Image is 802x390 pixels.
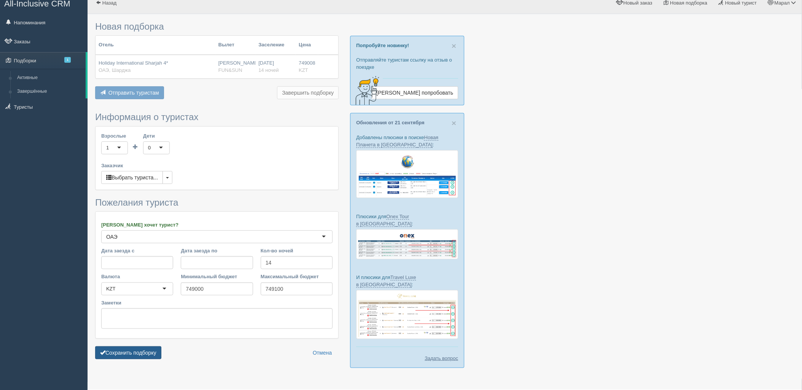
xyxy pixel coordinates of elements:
[356,150,458,198] img: new-planet-%D0%BF%D1%96%D0%B4%D0%B1%D1%96%D1%80%D0%BA%D0%B0-%D1%81%D1%80%D0%BC-%D0%B4%D0%BB%D1%8F...
[356,290,458,339] img: travel-luxe-%D0%BF%D0%BE%D0%B4%D0%B1%D0%BE%D1%80%D0%BA%D0%B0-%D1%81%D1%80%D0%BC-%D0%B4%D0%BB%D1%8...
[308,346,337,359] a: Отмена
[101,132,128,140] label: Взрослые
[95,22,339,32] h3: Новая подборка
[14,71,86,85] a: Активные
[258,67,279,73] span: 14 ночей
[101,221,333,228] label: [PERSON_NAME] хочет турист?
[108,90,159,96] span: Отправить туристам
[356,56,458,71] p: Отправляйте туристам ссылку на отзыв о поездке
[106,285,116,293] div: KZT
[299,60,315,66] span: 749008
[452,119,456,127] button: Close
[356,42,458,49] p: Попробуйте новинку!
[181,247,253,254] label: Дата заезда по
[218,60,252,74] div: [PERSON_NAME]
[356,135,438,148] a: Новая Планета в [GEOGRAPHIC_DATA]
[106,233,118,241] div: ОАЭ
[296,36,318,55] th: Цена
[452,119,456,127] span: ×
[64,57,71,63] span: 1
[14,85,86,98] a: Завершённые
[99,60,168,66] span: Holiday International Sharjah 4*
[299,67,308,73] span: KZT
[101,299,333,306] label: Заметки
[95,197,178,208] span: Пожелания туриста
[452,42,456,50] button: Close
[356,120,424,125] a: Обновления от 21 сентября
[261,247,333,254] label: Кол-во ночей
[95,86,164,99] button: Отправить туристам
[101,247,173,254] label: Дата заезда с
[101,171,163,184] button: Выбрать туриста...
[356,229,458,259] img: onex-tour-proposal-crm-for-travel-agency.png
[261,273,333,280] label: Максимальный бюджет
[356,134,458,148] p: Добавлены плюсики в поиске :
[106,144,109,152] div: 1
[96,36,215,55] th: Отель
[148,144,151,152] div: 0
[95,112,339,122] h3: Информация о туристах
[261,256,333,269] input: 7-10 или 7,10,14
[356,274,458,288] p: И плюсики для :
[356,214,412,227] a: Onex Tour в [GEOGRAPHIC_DATA]
[95,346,161,359] button: Сохранить подборку
[101,273,173,280] label: Валюта
[101,162,333,169] label: Заказчик
[277,86,339,99] button: Завершить подборку
[452,41,456,50] span: ×
[351,75,381,106] img: creative-idea-2907357.png
[143,132,170,140] label: Дети
[99,67,131,73] span: ОАЭ, Шарджа
[425,355,458,362] a: Задать вопрос
[255,36,296,55] th: Заселение
[356,274,416,288] a: Travel Luxe в [GEOGRAPHIC_DATA]
[356,213,458,227] p: Плюсики для :
[258,60,293,74] div: [DATE]
[372,86,458,99] a: [PERSON_NAME] попробовать
[181,273,253,280] label: Минимальный бюджет
[215,36,255,55] th: Вылет
[218,67,242,73] span: FUN&SUN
